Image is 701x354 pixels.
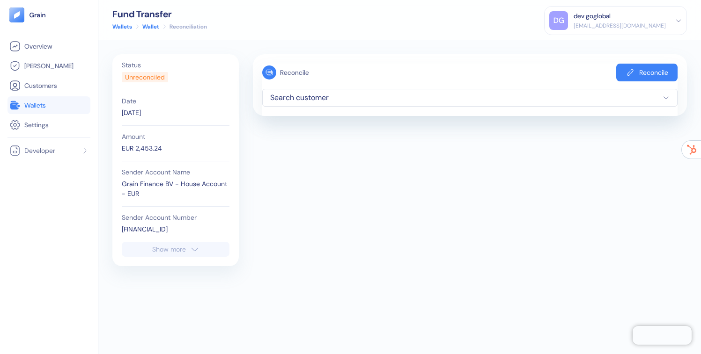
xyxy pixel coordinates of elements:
div: DG [549,11,568,30]
a: Customers [9,80,89,91]
div: dev goglobal [574,11,611,21]
div: Grain Finance BV - House Account - EUR [122,179,229,199]
span: Customers [24,81,57,90]
span: Overview [24,42,52,51]
div: [DATE] [122,108,229,118]
div: Status [122,62,229,68]
div: Reconcile [280,68,309,78]
div: EUR 2,453.24 [122,144,229,153]
span: [PERSON_NAME] [24,61,74,71]
div: Reconcile [639,69,668,76]
img: logo [29,12,46,18]
div: Date [122,98,229,104]
a: Wallets [112,22,132,31]
div: Amount [122,133,229,140]
button: Reconcile [616,64,678,81]
a: Wallets [9,100,89,111]
div: Show more [152,246,186,253]
div: [FINANCIAL_ID] [122,224,229,234]
div: Fund Transfer [112,9,207,19]
span: Settings [24,120,49,130]
button: Search customer [262,89,678,107]
a: Settings [9,119,89,130]
img: logo-tablet-V2.svg [9,7,24,22]
span: Search customer [270,92,670,103]
div: Sender Account Name [122,169,229,175]
iframe: Chatra live chat [633,326,692,345]
a: [PERSON_NAME] [9,60,89,72]
a: Wallet [142,22,159,31]
span: Wallets [24,101,46,110]
div: Sender Account Number [122,214,229,221]
a: Overview [9,41,89,52]
span: Developer [24,146,55,155]
div: Unreconciled [125,72,165,82]
div: [EMAIL_ADDRESS][DOMAIN_NAME] [574,22,666,30]
button: Show more [122,242,229,257]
